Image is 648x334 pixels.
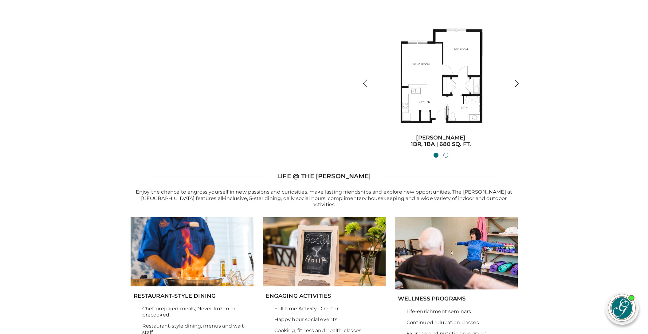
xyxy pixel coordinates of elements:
img: avatar [608,294,635,321]
img: Chalkboard sign with Social Hour written on it [263,217,386,286]
iframe: iframe [465,151,639,282]
img: Yoga instructor leading a stretching class [395,217,518,289]
li: Chef-prepared meals; Never frozen or precooked [142,306,250,323]
img: Glen_IL-Sinclair-680sf.jpg [386,22,496,133]
h3: Restaurant-Style Dining [134,293,250,300]
li: Happy hour social events [274,316,383,328]
h3: Wellness Programs [398,296,515,302]
h3: Engaging Activities [266,293,383,300]
button: Show previous [361,79,369,89]
button: Show next [513,79,521,89]
li: Continued education classes [406,320,515,331]
img: Chef shown flambeing dish during cooking demonstration [131,217,253,286]
p: Enjoy the chance to engross yourself in new passions and curiosities, make lasting friendships an... [131,189,518,208]
li: Life-enrichment seminars [406,308,515,320]
h2: LIFE @ THE [PERSON_NAME] [277,172,371,180]
li: Full-time Activity Director [274,306,383,317]
img: Show next [513,79,521,88]
img: Show previous [361,79,369,88]
h3: [PERSON_NAME] 1BR, 1BA | 680 sq. ft. [372,135,510,148]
